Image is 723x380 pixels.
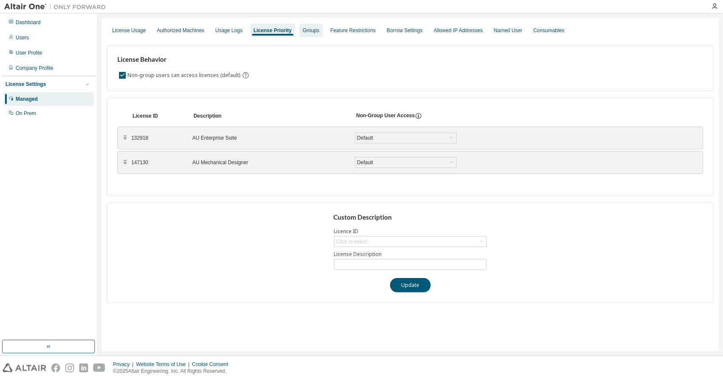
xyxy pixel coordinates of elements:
[16,110,36,117] div: On Prem
[123,159,128,166] div: ⠿
[3,363,46,372] img: altair_logo.svg
[303,27,319,34] div: Groups
[215,27,242,34] div: Usage Logs
[113,368,233,375] p: © 2025 Altair Engineering, Inc. All Rights Reserved.
[157,27,204,34] div: Authorized Machines
[16,34,29,41] div: Users
[242,72,249,79] svg: By default any user not assigned to any group can access any license. Turn this setting off to di...
[356,158,374,167] div: Default
[334,251,487,258] label: License Description
[16,96,38,102] div: Managed
[79,363,88,372] img: linkedin.svg
[16,19,41,26] div: Dashboard
[133,113,183,119] div: License ID
[192,159,345,166] div: AU Mechanical Designer
[533,27,564,34] div: Consumables
[117,55,248,64] h3: License Behavior
[6,81,46,88] div: License Settings
[333,213,487,222] h3: Custom Description
[355,157,456,168] div: Default
[4,3,110,11] img: Altair One
[334,228,487,235] label: Licence ID
[113,361,136,368] div: Privacy
[194,113,346,119] div: Description
[131,159,182,166] div: 147130
[494,27,522,34] div: Named User
[254,27,292,34] div: License Priority
[65,363,74,372] img: instagram.svg
[192,135,345,141] div: AU Enterprise Suite
[123,135,128,141] div: ⠿
[387,27,423,34] div: Borrow Settings
[131,135,182,141] div: 132918
[336,238,368,245] div: Click to select
[330,27,376,34] div: Feature Restrictions
[335,237,486,247] div: Click to select
[356,133,374,143] div: Default
[355,133,456,143] div: Default
[16,65,53,72] div: Company Profile
[136,361,192,368] div: Website Terms of Use
[93,363,105,372] img: youtube.svg
[192,361,233,368] div: Cookie Consent
[356,112,415,120] div: Non-Group User Access
[112,27,146,34] div: License Usage
[434,27,483,34] div: Allowed IP Addresses
[16,50,42,56] div: User Profile
[390,278,431,292] button: Update
[51,363,60,372] img: facebook.svg
[127,70,242,80] label: Non-group users can access licenses (default)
